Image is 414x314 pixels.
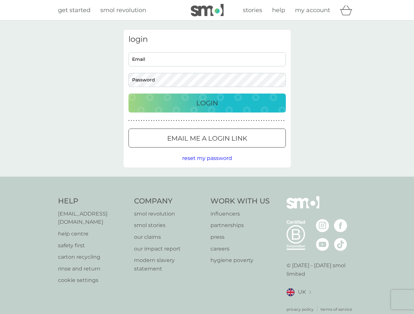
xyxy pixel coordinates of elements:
[128,35,286,44] h3: login
[143,119,145,122] p: ●
[151,119,152,122] p: ●
[168,119,170,122] p: ●
[309,290,311,294] img: select a new location
[178,119,180,122] p: ●
[134,210,204,218] p: smol revolution
[241,119,242,122] p: ●
[58,210,128,226] a: [EMAIL_ADDRESS][DOMAIN_NAME]
[134,196,204,206] h4: Company
[334,219,347,232] img: visit the smol Facebook page
[186,119,187,122] p: ●
[161,119,162,122] p: ●
[228,119,230,122] p: ●
[281,119,282,122] p: ●
[191,119,192,122] p: ●
[286,196,319,218] img: smol
[273,119,275,122] p: ●
[128,129,286,148] button: Email me a login link
[193,119,195,122] p: ●
[58,196,128,206] h4: Help
[141,119,142,122] p: ●
[156,119,157,122] p: ●
[210,196,270,206] h4: Work With Us
[146,119,147,122] p: ●
[210,221,270,230] a: partnerships
[286,288,295,296] img: UK flag
[134,245,204,253] p: our impact report
[340,4,356,17] div: basket
[148,119,150,122] p: ●
[203,119,205,122] p: ●
[208,119,210,122] p: ●
[210,233,270,241] a: press
[266,119,267,122] p: ●
[188,119,190,122] p: ●
[321,306,352,312] a: terms of service
[243,6,262,15] a: stories
[58,253,128,261] a: carton recycling
[136,119,137,122] p: ●
[163,119,165,122] p: ●
[246,119,247,122] p: ●
[218,119,220,122] p: ●
[213,119,215,122] p: ●
[295,7,330,14] span: my account
[231,119,232,122] p: ●
[210,256,270,265] p: hygiene poverty
[196,119,197,122] p: ●
[210,210,270,218] a: influencers
[133,119,135,122] p: ●
[153,119,155,122] p: ●
[248,119,250,122] p: ●
[201,119,202,122] p: ●
[134,221,204,230] a: smol stories
[268,119,270,122] p: ●
[128,119,130,122] p: ●
[276,119,277,122] p: ●
[58,276,128,285] p: cookie settings
[258,119,260,122] p: ●
[134,233,204,241] a: our claims
[226,119,227,122] p: ●
[191,4,224,16] img: smol
[182,154,232,163] button: reset my password
[173,119,175,122] p: ●
[167,133,247,144] p: Email me a login link
[100,6,146,15] a: smol revolution
[278,119,280,122] p: ●
[100,7,146,14] span: smol revolution
[253,119,255,122] p: ●
[283,119,285,122] p: ●
[58,241,128,250] a: safety first
[58,265,128,273] a: rinse and return
[223,119,225,122] p: ●
[233,119,235,122] p: ●
[221,119,222,122] p: ●
[286,306,314,312] a: privacy policy
[263,119,265,122] p: ●
[236,119,237,122] p: ●
[58,6,90,15] a: get started
[134,256,204,273] a: modern slavery statement
[183,119,185,122] p: ●
[316,219,329,232] img: visit the smol Instagram page
[295,6,330,15] a: my account
[210,245,270,253] a: careers
[198,119,200,122] p: ●
[58,230,128,238] a: help centre
[243,119,245,122] p: ●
